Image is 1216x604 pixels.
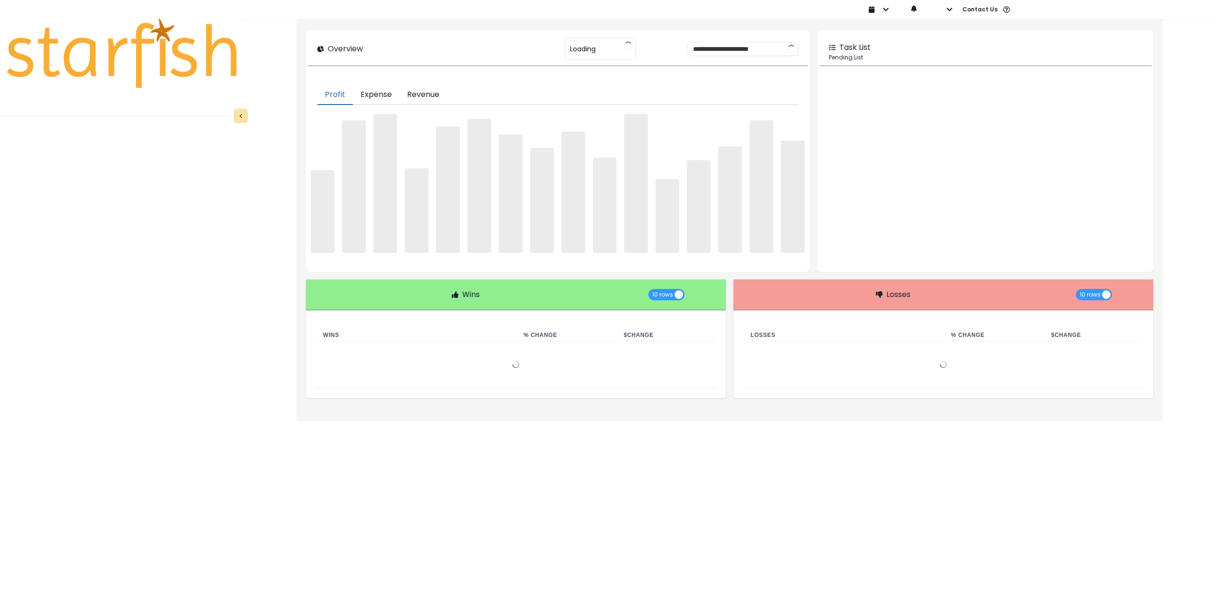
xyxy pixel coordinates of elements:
[750,120,773,253] span: ‌
[781,141,805,252] span: ‌
[743,329,943,341] th: Losses
[561,132,585,253] span: ‌
[718,146,742,252] span: ‌
[1044,329,1144,341] th: $ Change
[652,289,673,300] span: 10 rows
[530,148,554,252] span: ‌
[655,179,679,252] span: ‌
[436,126,460,252] span: ‌
[943,329,1044,341] th: % Change
[624,114,648,253] span: ‌
[315,329,516,341] th: Wins
[405,168,428,253] span: ‌
[593,158,617,252] span: ‌
[839,42,871,53] p: Task List
[462,289,480,300] p: Wins
[353,85,399,105] button: Expense
[499,134,522,253] span: ‌
[328,43,363,55] p: Overview
[570,39,596,59] span: Loading
[1080,289,1101,300] span: 10 rows
[616,329,716,341] th: $ Change
[342,120,366,253] span: ‌
[399,85,447,105] button: Revenue
[373,114,397,252] span: ‌
[467,119,491,253] span: ‌
[687,160,711,252] span: ‌
[311,170,334,253] span: ‌
[829,53,1142,62] p: Pending List
[886,289,911,300] p: Losses
[317,85,353,105] button: Profit
[516,329,616,341] th: % Change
